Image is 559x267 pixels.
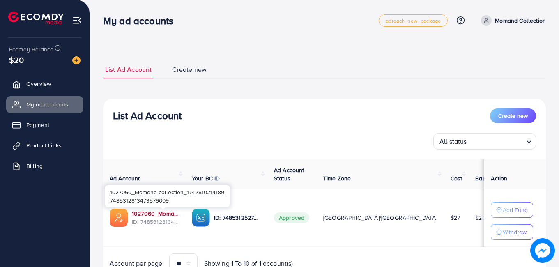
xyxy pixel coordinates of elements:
p: Momand Collection [495,16,546,25]
span: Balance [475,174,497,182]
a: Product Links [6,137,83,154]
img: menu [72,16,82,25]
span: 1027060_Momand collection_1742810214189 [110,188,224,196]
span: Payment [26,121,49,129]
span: Cost [451,174,462,182]
img: ic-ads-acc.e4c84228.svg [110,209,128,227]
span: Approved [274,212,309,223]
p: Add Fund [503,205,528,215]
span: Your BC ID [192,174,220,182]
span: [GEOGRAPHIC_DATA]/[GEOGRAPHIC_DATA] [323,214,437,222]
a: My ad accounts [6,96,83,113]
div: 7485312813473579009 [105,185,230,207]
span: My ad accounts [26,100,68,108]
img: image [72,56,81,64]
span: Action [491,174,507,182]
button: Create new [490,108,536,123]
a: 1027060_Momand collection_1742810214189 [132,209,179,218]
span: Ad Account Status [274,166,304,182]
span: $20 [9,54,24,66]
span: Ad Account [110,174,140,182]
span: Product Links [26,141,62,150]
button: Withdraw [491,224,533,240]
p: ID: 7485312527996502033 [214,213,261,223]
span: $27 [451,214,460,222]
a: adreach_new_package [379,14,448,27]
span: Time Zone [323,174,351,182]
span: Billing [26,162,43,170]
a: Momand Collection [478,15,546,26]
span: ID: 7485312813473579009 [132,218,179,226]
img: logo [8,12,64,24]
input: Search for option [469,134,523,147]
div: Search for option [433,133,536,150]
p: Withdraw [503,227,527,237]
img: ic-ba-acc.ded83a64.svg [192,209,210,227]
span: Create new [172,65,207,74]
span: All status [438,136,469,147]
button: Add Fund [491,202,533,218]
h3: List Ad Account [113,110,182,122]
span: Create new [498,112,528,120]
a: Billing [6,158,83,174]
span: $2.86 [475,214,490,222]
h3: My ad accounts [103,15,180,27]
span: List Ad Account [105,65,152,74]
span: Overview [26,80,51,88]
img: image [530,238,555,263]
a: Payment [6,117,83,133]
span: Ecomdy Balance [9,45,53,53]
a: Overview [6,76,83,92]
span: adreach_new_package [386,18,441,23]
